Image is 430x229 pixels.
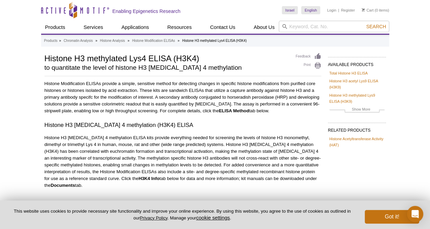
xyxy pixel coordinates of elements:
[362,8,374,13] a: Cart
[338,6,339,14] li: |
[327,8,336,13] a: Login
[51,183,75,188] strong: Documents
[329,106,384,114] a: Show More
[328,122,386,135] h2: RELATED PRODUCTS
[329,92,384,104] a: Histone H3 methylated Lys9 ELISA (H3K9)
[196,215,230,220] button: cookie settings
[206,21,239,34] a: Contact Us
[64,38,93,44] a: Chromatin Analysis
[45,134,321,189] p: Histone H3 [MEDICAL_DATA] 4 methylation ELISA kits provide everything needed for screening the le...
[117,21,153,34] a: Applications
[80,21,107,34] a: Services
[41,21,69,34] a: Products
[44,38,57,44] a: Products
[301,6,320,14] a: English
[250,21,279,34] a: About Us
[282,6,298,14] a: Israel
[45,65,289,71] h2: to quantitate the level of histone H3 [MEDICAL_DATA] 4 methylation
[329,70,368,76] a: Total Histone H3 ELISA
[139,176,160,181] strong: H3K4 Info
[127,39,130,43] li: »
[100,38,125,44] a: Histone Analysis
[296,62,321,69] a: Print
[45,80,321,114] p: Histone Modification ELISAs provide a simple, sensitive method for detecting changes in specific ...
[45,53,289,63] h1: Histone H3 methylated Lys4 ELISA (H3K4)
[328,57,386,69] h2: AVAILABLE PRODUCTS
[140,215,167,220] a: Privacy Policy
[11,208,354,221] p: This website uses cookies to provide necessary site functionality and improve your online experie...
[45,121,321,129] h3: Histone H3 [MEDICAL_DATA] 4 methylation (H3K4) ELISA
[364,23,388,30] button: Search
[365,210,419,224] button: Got it!
[59,39,61,43] li: »
[113,8,180,14] h2: Enabling Epigenetics Research
[296,53,321,60] a: Feedback
[177,39,179,43] li: »
[163,21,196,34] a: Resources
[219,108,249,113] strong: ELISA Method
[362,8,365,12] img: Your Cart
[132,38,175,44] a: Histone Modification ELISAs
[407,206,423,222] div: Open Intercom Messenger
[96,39,98,43] li: »
[279,21,389,32] input: Keyword, Cat. No.
[329,78,384,90] a: Histone H3 acetyl Lys9 ELISA (H3K9)
[362,6,389,14] li: (0 items)
[366,24,386,29] span: Search
[329,136,384,148] a: Histone Acetyltransferase Activity (HAT)
[341,8,355,13] a: Register
[182,39,247,43] li: Histone H3 methylated Lys4 ELISA (H3K4)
